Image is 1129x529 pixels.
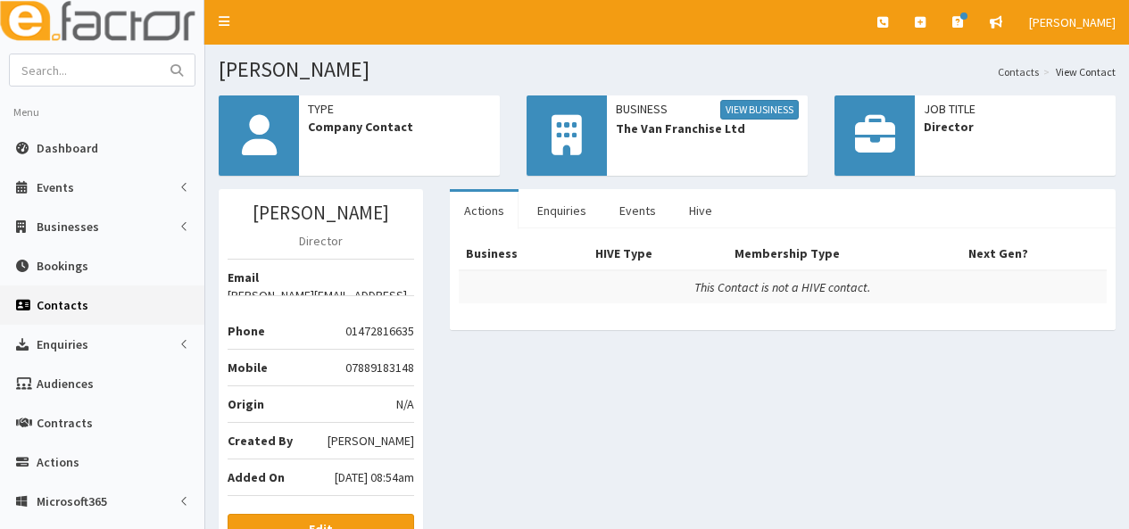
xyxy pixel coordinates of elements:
[961,237,1107,270] th: Next Gen?
[37,415,93,431] span: Contracts
[1029,14,1116,30] span: [PERSON_NAME]
[1039,64,1116,79] li: View Contact
[228,232,414,250] p: Director
[219,58,1116,81] h1: [PERSON_NAME]
[228,323,265,339] b: Phone
[345,322,414,340] span: 01472816635
[37,336,88,352] span: Enquiries
[37,219,99,235] span: Businesses
[924,100,1107,118] span: Job Title
[228,396,264,412] b: Origin
[523,192,601,229] a: Enquiries
[675,192,726,229] a: Hive
[228,269,259,285] b: Email
[37,376,94,392] span: Audiences
[998,64,1039,79] a: Contacts
[37,493,107,509] span: Microsoft365
[37,297,88,313] span: Contacts
[37,258,88,274] span: Bookings
[924,118,1107,136] span: Director
[588,237,728,270] th: HIVE Type
[37,179,74,195] span: Events
[450,192,519,229] a: Actions
[228,469,285,485] b: Added On
[328,432,414,450] span: [PERSON_NAME]
[308,100,491,118] span: Type
[228,433,293,449] b: Created By
[335,468,414,486] span: [DATE] 08:54am
[727,237,961,270] th: Membership Type
[694,279,870,295] i: This Contact is not a HIVE contact.
[228,203,414,223] h3: [PERSON_NAME]
[616,100,799,120] span: Business
[228,360,268,376] b: Mobile
[616,120,799,137] span: The Van Franchise Ltd
[396,395,414,413] span: N/A
[37,140,98,156] span: Dashboard
[720,100,799,120] a: View Business
[308,118,491,136] span: Company Contact
[459,237,588,270] th: Business
[345,359,414,376] span: 07889183148
[605,192,670,229] a: Events
[37,454,79,470] span: Actions
[228,286,414,322] span: [PERSON_NAME][EMAIL_ADDRESS][PERSON_NAME][DOMAIN_NAME]
[10,54,160,86] input: Search...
